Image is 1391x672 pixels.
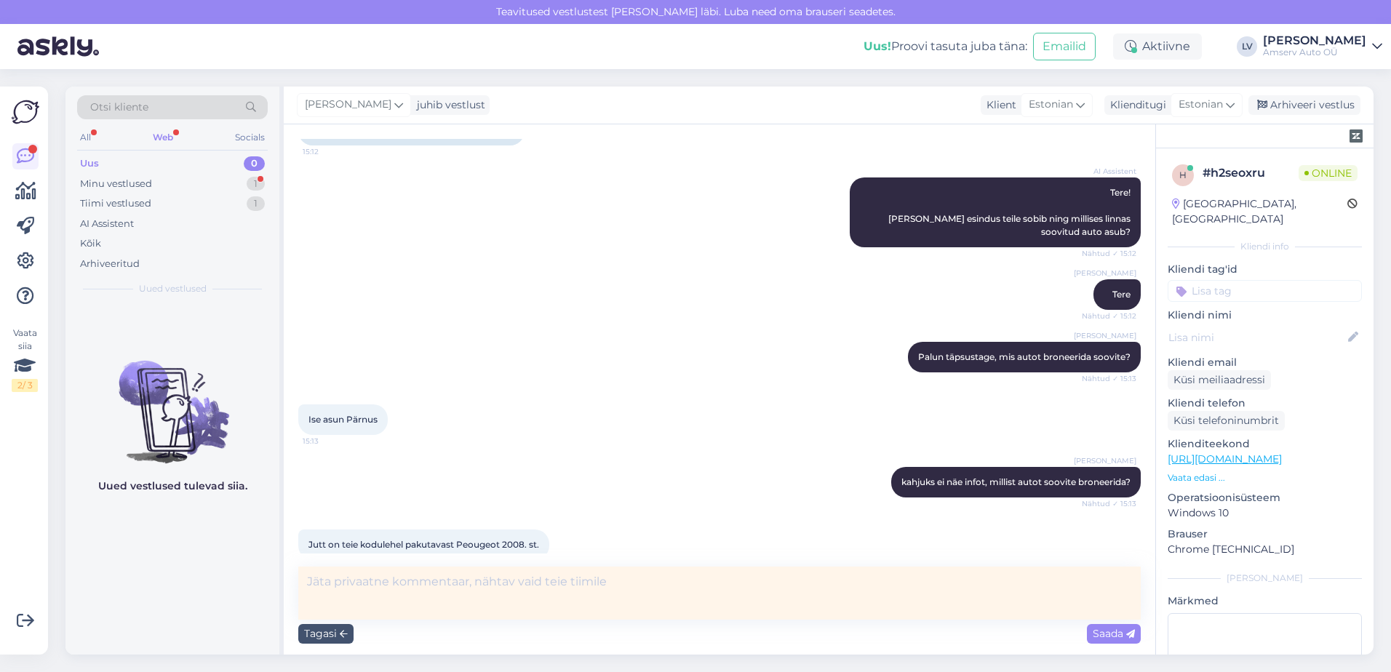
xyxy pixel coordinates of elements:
[1168,262,1362,277] p: Kliendi tag'id
[80,156,99,171] div: Uus
[1082,166,1136,177] span: AI Assistent
[1179,169,1187,180] span: h
[12,379,38,392] div: 2 / 3
[308,414,378,425] span: Ise asun Pärnus
[247,177,265,191] div: 1
[232,128,268,147] div: Socials
[1074,455,1136,466] span: [PERSON_NAME]
[80,217,134,231] div: AI Assistent
[1082,373,1136,384] span: Nähtud ✓ 15:13
[1074,330,1136,341] span: [PERSON_NAME]
[1168,308,1362,323] p: Kliendi nimi
[150,128,176,147] div: Web
[1168,490,1362,505] p: Operatsioonisüsteem
[303,436,357,447] span: 15:13
[80,257,140,271] div: Arhiveeritud
[90,100,148,115] span: Otsi kliente
[1168,593,1362,609] p: Märkmed
[1168,572,1362,585] div: [PERSON_NAME]
[1093,627,1135,640] span: Saada
[80,196,151,211] div: Tiimi vestlused
[65,335,279,465] img: No chats
[1168,370,1271,390] div: Küsi meiliaadressi
[1029,97,1073,113] span: Estonian
[244,156,265,171] div: 0
[1168,411,1285,431] div: Küsi telefoninumbrit
[1168,396,1362,411] p: Kliendi telefon
[1074,268,1136,279] span: [PERSON_NAME]
[1168,471,1362,484] p: Vaata edasi ...
[1299,165,1358,181] span: Online
[1168,280,1362,302] input: Lisa tag
[1263,47,1366,58] div: Amserv Auto OÜ
[1033,33,1096,60] button: Emailid
[1263,35,1382,58] a: [PERSON_NAME]Amserv Auto OÜ
[1248,95,1360,115] div: Arhiveeri vestlus
[1082,498,1136,509] span: Nähtud ✓ 15:13
[1113,33,1202,60] div: Aktiivne
[1168,240,1362,253] div: Kliendi info
[308,539,539,550] span: Jutt on teie kodulehel pakutavast Peougeot 2008. st.
[1168,527,1362,542] p: Brauser
[12,327,38,392] div: Vaata siia
[1203,164,1299,182] div: # h2seoxru
[1082,248,1136,259] span: Nähtud ✓ 15:12
[98,479,247,494] p: Uued vestlused tulevad siia.
[864,38,1027,55] div: Proovi tasuta juba täna:
[901,476,1131,487] span: kahjuks ei näe infot, millist autot soovite broneerida?
[1168,505,1362,521] p: Windows 10
[303,146,357,157] span: 15:12
[1168,436,1362,452] p: Klienditeekond
[80,236,101,251] div: Kõik
[305,97,391,113] span: [PERSON_NAME]
[80,177,152,191] div: Minu vestlused
[864,39,891,53] b: Uus!
[1168,355,1362,370] p: Kliendi email
[247,196,265,211] div: 1
[1104,97,1166,113] div: Klienditugi
[1263,35,1366,47] div: [PERSON_NAME]
[298,624,354,644] div: Tagasi
[1237,36,1257,57] div: LV
[12,98,39,126] img: Askly Logo
[1350,129,1363,143] img: zendesk
[981,97,1016,113] div: Klient
[411,97,485,113] div: juhib vestlust
[1168,329,1345,345] input: Lisa nimi
[139,282,207,295] span: Uued vestlused
[1112,289,1131,300] span: Tere
[1168,452,1282,465] a: [URL][DOMAIN_NAME]
[918,351,1131,362] span: Palun täpsustage, mis autot broneerida soovite?
[77,128,94,147] div: All
[1168,542,1362,557] p: Chrome [TECHNICAL_ID]
[1172,196,1347,227] div: [GEOGRAPHIC_DATA], [GEOGRAPHIC_DATA]
[1082,311,1136,321] span: Nähtud ✓ 15:12
[1179,97,1223,113] span: Estonian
